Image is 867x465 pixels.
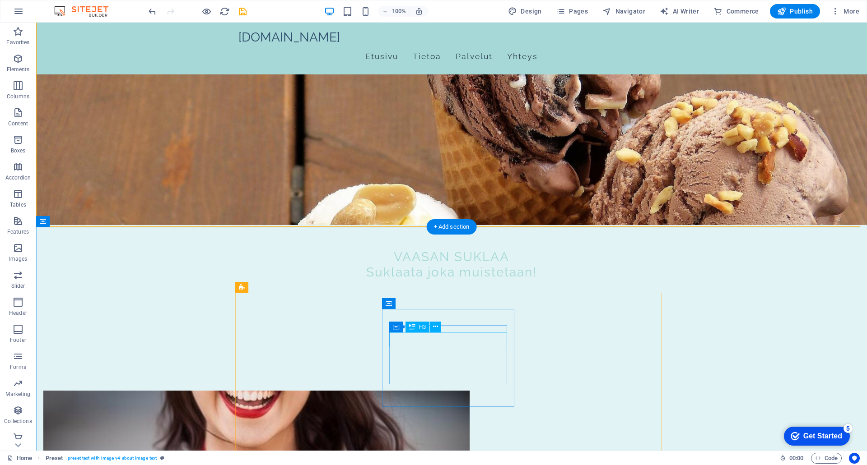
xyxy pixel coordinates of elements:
p: Collections [4,418,32,425]
button: Usercentrics [849,453,860,464]
button: reload [219,6,230,17]
button: Click here to leave preview mode and continue editing [201,6,212,17]
p: Slider [11,282,25,290]
h6: Session time [780,453,804,464]
p: Footer [10,336,26,344]
button: Commerce [710,4,763,18]
button: AI Writer [656,4,703,18]
i: This element is a customizable preset [160,456,164,460]
p: Favorites [6,39,29,46]
button: Pages [553,4,592,18]
p: Elements [7,66,30,73]
div: 5 [65,2,74,11]
p: Content [8,120,28,127]
h6: 100% [392,6,406,17]
span: Click to select. Double-click to edit [46,453,63,464]
span: Design [508,7,542,16]
span: Code [815,453,838,464]
p: Accordion [5,174,31,181]
p: Boxes [11,147,26,154]
span: . preset-text-with-image-v4-about-image-text [66,453,157,464]
p: Images [9,255,28,262]
a: Click to cancel selection. Double-click to open Pages [7,453,32,464]
i: Save (Ctrl+S) [238,6,248,17]
span: Commerce [713,7,759,16]
i: On resize automatically adjust zoom level to fit chosen device. [415,7,423,15]
span: Pages [556,7,588,16]
div: Get Started [24,10,63,18]
span: AI Writer [660,7,699,16]
span: More [831,7,859,16]
button: Design [504,4,545,18]
button: 100% [378,6,410,17]
button: Publish [770,4,820,18]
img: Editor Logo [52,6,120,17]
p: Features [7,228,29,235]
p: Columns [7,93,29,100]
span: Publish [777,7,813,16]
span: : [796,455,797,461]
span: H3 [419,324,426,330]
p: Marketing [5,391,30,398]
button: Navigator [599,4,649,18]
div: + Add section [427,219,477,235]
p: Header [9,309,27,317]
p: Tables [10,201,26,208]
button: undo [147,6,158,17]
p: Forms [10,364,26,371]
i: Reload page [219,6,230,17]
button: Code [811,453,842,464]
button: More [827,4,863,18]
div: Get Started 5 items remaining, 0% complete [5,5,71,23]
button: save [237,6,248,17]
span: Navigator [602,7,645,16]
span: 00 00 [789,453,803,464]
nav: breadcrumb [46,453,165,464]
i: Undo: Change text (Ctrl+Z) [147,6,158,17]
div: Design (Ctrl+Alt+Y) [504,4,545,18]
